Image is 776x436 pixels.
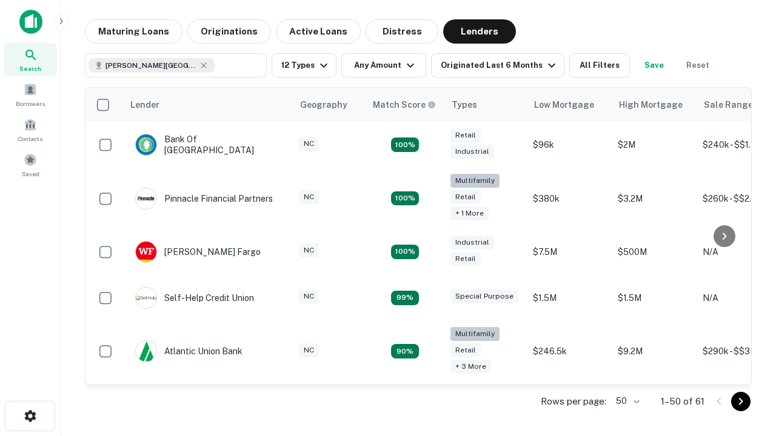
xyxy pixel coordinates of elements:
[276,19,361,44] button: Active Loans
[123,88,293,122] th: Lender
[130,97,159,112] div: Lender
[366,19,438,44] button: Distress
[678,53,717,78] button: Reset
[136,242,156,262] img: picture
[299,190,319,204] div: NC
[299,137,319,151] div: NC
[704,97,753,112] div: Sale Range
[450,252,481,266] div: Retail
[611,392,641,410] div: 50
[135,134,281,156] div: Bank Of [GEOGRAPHIC_DATA]
[619,97,683,112] div: High Mortgage
[22,169,39,179] span: Saved
[441,58,559,73] div: Originated Last 6 Months
[135,188,273,210] div: Pinnacle Financial Partners
[527,275,612,321] td: $1.5M
[612,321,697,382] td: $9.2M
[391,344,419,358] div: Matching Properties: 10, hasApolloMatch: undefined
[541,394,606,409] p: Rows per page:
[443,19,516,44] button: Lenders
[105,60,196,71] span: [PERSON_NAME][GEOGRAPHIC_DATA], [GEOGRAPHIC_DATA]
[450,206,489,220] div: + 1 more
[135,340,242,362] div: Atlantic Union Bank
[391,245,419,259] div: Matching Properties: 14, hasApolloMatch: undefined
[450,128,481,142] div: Retail
[527,321,612,382] td: $246.5k
[527,168,612,229] td: $380k
[612,229,697,275] td: $500M
[452,97,477,112] div: Types
[19,64,41,73] span: Search
[731,392,751,411] button: Go to next page
[527,88,612,122] th: Low Mortgage
[18,134,42,144] span: Contacts
[715,300,776,358] iframe: Chat Widget
[4,78,57,111] a: Borrowers
[299,343,319,357] div: NC
[612,122,697,168] td: $2M
[136,188,156,209] img: picture
[450,190,481,204] div: Retail
[300,97,347,112] div: Geography
[450,289,518,303] div: Special Purpose
[19,10,42,34] img: capitalize-icon.png
[534,97,594,112] div: Low Mortgage
[527,229,612,275] td: $7.5M
[135,241,261,263] div: [PERSON_NAME] Fargo
[4,148,57,181] a: Saved
[450,174,500,188] div: Multifamily
[391,291,419,305] div: Matching Properties: 11, hasApolloMatch: undefined
[366,88,444,122] th: Capitalize uses an advanced AI algorithm to match your search with the best lender. The match sco...
[612,275,697,321] td: $1.5M
[612,168,697,229] td: $3.2M
[450,327,500,341] div: Multifamily
[299,243,319,257] div: NC
[341,53,426,78] button: Any Amount
[136,288,156,308] img: picture
[16,99,45,108] span: Borrowers
[299,289,319,303] div: NC
[373,98,436,111] div: Capitalize uses an advanced AI algorithm to match your search with the best lender. The match sco...
[450,360,491,374] div: + 3 more
[373,98,433,111] h6: Match Score
[661,394,704,409] p: 1–50 of 61
[450,145,494,159] div: Industrial
[187,19,271,44] button: Originations
[527,122,612,168] td: $96k
[4,113,57,146] a: Contacts
[431,53,564,78] button: Originated Last 6 Months
[272,53,336,78] button: 12 Types
[85,19,182,44] button: Maturing Loans
[450,343,481,357] div: Retail
[612,88,697,122] th: High Mortgage
[635,53,674,78] button: Save your search to get updates of matches that match your search criteria.
[136,341,156,362] img: picture
[450,236,494,249] div: Industrial
[135,287,254,309] div: Self-help Credit Union
[136,134,156,155] img: picture
[391,191,419,206] div: Matching Properties: 20, hasApolloMatch: undefined
[569,53,630,78] button: All Filters
[4,43,57,76] a: Search
[293,88,366,122] th: Geography
[391,137,419,152] div: Matching Properties: 15, hasApolloMatch: undefined
[444,88,527,122] th: Types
